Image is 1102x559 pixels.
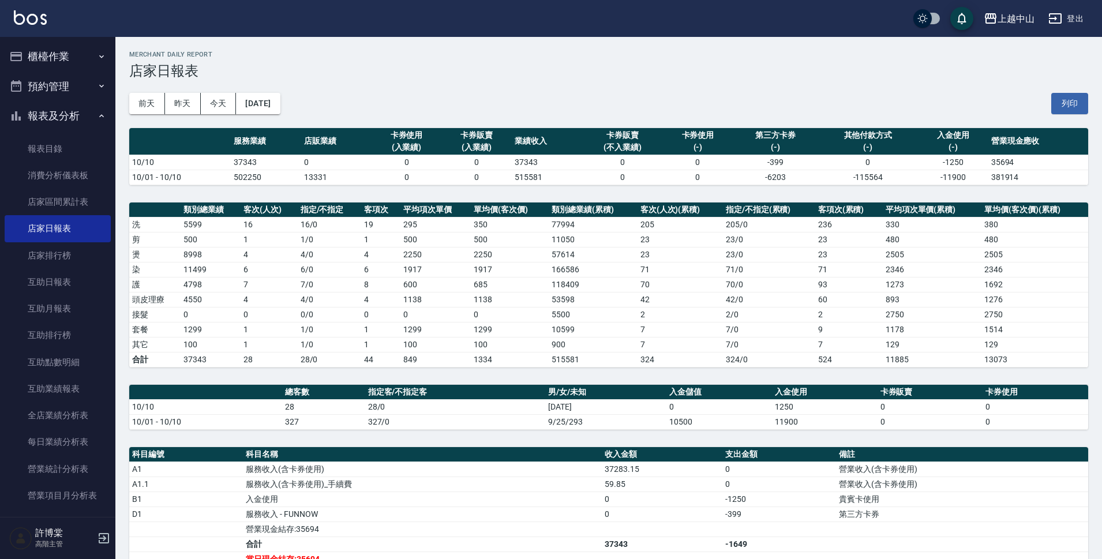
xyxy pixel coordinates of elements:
[365,385,546,400] th: 指定客/不指定客
[981,352,1088,367] td: 13073
[9,527,32,550] img: Person
[815,322,883,337] td: 9
[918,155,988,170] td: -1250
[241,202,298,217] th: 客次(人次)
[201,93,237,114] button: 今天
[181,352,241,367] td: 37343
[981,337,1088,352] td: 129
[400,277,471,292] td: 600
[241,247,298,262] td: 4
[772,414,878,429] td: 11900
[638,337,723,352] td: 7
[722,492,836,507] td: -1250
[372,155,442,170] td: 0
[243,492,602,507] td: 入金使用
[181,322,241,337] td: 1299
[585,129,660,141] div: 卡券販賣
[181,262,241,277] td: 11499
[836,492,1088,507] td: 貴賓卡使用
[298,352,362,367] td: 28/0
[5,242,111,269] a: 店家排行榜
[723,337,815,352] td: 7 / 0
[723,352,815,367] td: 324/0
[638,247,723,262] td: 23
[129,447,243,462] th: 科目編號
[815,352,883,367] td: 524
[818,155,918,170] td: 0
[666,385,772,400] th: 入金儲值
[5,482,111,509] a: 營業項目月分析表
[602,462,722,477] td: 37283.15
[282,414,365,429] td: 327
[921,129,985,141] div: 入金使用
[372,170,442,185] td: 0
[241,352,298,367] td: 28
[921,141,985,153] div: (-)
[722,447,836,462] th: 支出金額
[361,292,400,307] td: 4
[821,129,915,141] div: 其他付款方式
[301,128,372,155] th: 店販業績
[5,456,111,482] a: 營業統計分析表
[883,277,982,292] td: 1273
[5,509,111,535] a: 設計師業績表
[549,247,637,262] td: 57614
[129,492,243,507] td: B1
[981,292,1088,307] td: 1276
[883,202,982,217] th: 平均項次單價(累積)
[361,352,400,367] td: 44
[441,155,512,170] td: 0
[549,292,637,307] td: 53598
[981,217,1088,232] td: 380
[400,217,471,232] td: 295
[883,292,982,307] td: 893
[998,12,1034,26] div: 上越中山
[549,277,637,292] td: 118409
[243,522,602,537] td: 營業現金結存:35694
[545,414,666,429] td: 9/25/293
[815,277,883,292] td: 93
[602,492,722,507] td: 0
[981,322,1088,337] td: 1514
[361,217,400,232] td: 19
[298,292,362,307] td: 4 / 0
[638,292,723,307] td: 42
[35,539,94,549] p: 高階主管
[129,322,181,337] td: 套餐
[815,262,883,277] td: 71
[181,247,241,262] td: 8998
[602,507,722,522] td: 0
[545,399,666,414] td: [DATE]
[471,352,549,367] td: 1334
[471,307,549,322] td: 0
[723,217,815,232] td: 205 / 0
[549,352,637,367] td: 515581
[663,170,733,185] td: 0
[582,155,663,170] td: 0
[181,217,241,232] td: 5599
[35,527,94,539] h5: 許博棠
[129,128,1088,185] table: a dense table
[471,232,549,247] td: 500
[981,307,1088,322] td: 2750
[301,155,372,170] td: 0
[129,462,243,477] td: A1
[241,217,298,232] td: 16
[471,337,549,352] td: 100
[5,189,111,215] a: 店家區間累計表
[129,232,181,247] td: 剪
[815,247,883,262] td: 23
[241,337,298,352] td: 1
[129,277,181,292] td: 護
[298,262,362,277] td: 6 / 0
[471,322,549,337] td: 1299
[883,262,982,277] td: 2346
[181,337,241,352] td: 100
[883,352,982,367] td: 11885
[129,352,181,367] td: 合計
[883,232,982,247] td: 480
[243,477,602,492] td: 服務收入(含卡券使用)_手續費
[181,202,241,217] th: 類別總業績
[5,376,111,402] a: 互助業績報表
[883,247,982,262] td: 2505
